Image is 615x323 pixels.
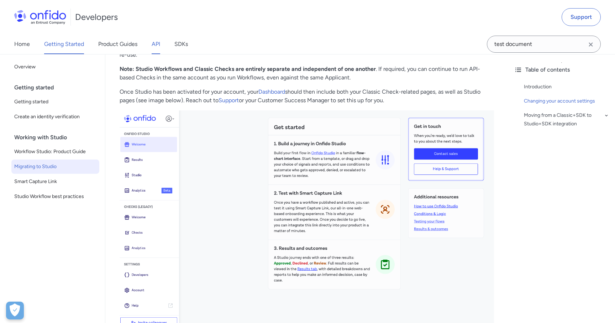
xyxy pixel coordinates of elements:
div: Cookie Preferences [6,302,24,319]
span: Migrating to Studio [14,162,96,171]
span: Workflow Studio: Product Guide [14,147,96,156]
a: Support [562,8,601,26]
svg: Clear search field button [587,40,595,49]
div: Table of contents [514,66,609,74]
input: Onfido search input field [487,36,601,53]
a: Migrating to Studio [11,160,99,174]
a: Moving from a Classic+SDK to Studio+SDK integration [524,111,609,128]
a: Getting started [11,95,99,109]
span: Create an identity verification [14,113,96,121]
div: Getting started [14,80,102,95]
span: Getting started [14,98,96,106]
a: Dashboard [258,88,285,95]
a: Getting Started [44,34,84,54]
a: Studio Workflow best practices [11,189,99,204]
a: SDKs [174,34,188,54]
a: Smart Capture Link [11,174,99,189]
span: Smart Capture Link [14,177,96,186]
p: Once Studio has been activated for your account, your should then include both your Classic Check... [120,88,494,105]
a: Product Guides [98,34,137,54]
strong: Note: Studio Workflows and Classic Checks are entirely separate and independent of one another [120,66,376,72]
h1: Developers [75,11,118,23]
a: API [152,34,160,54]
a: Support [219,97,239,104]
button: Open Preferences [6,302,24,319]
a: Home [14,34,30,54]
img: Onfido Logo [14,10,66,24]
div: Working with Studio [14,130,102,145]
a: Changing your account settings [524,97,609,105]
a: Create an identity verification [11,110,99,124]
span: Overview [14,63,96,71]
p: . If required, you can continue to run API-based Checks in the same account as you run Workflows,... [120,65,494,82]
a: Introduction [524,83,609,91]
span: Studio Workflow best practices [14,192,96,201]
a: Overview [11,60,99,74]
a: Workflow Studio: Product Guide [11,145,99,159]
